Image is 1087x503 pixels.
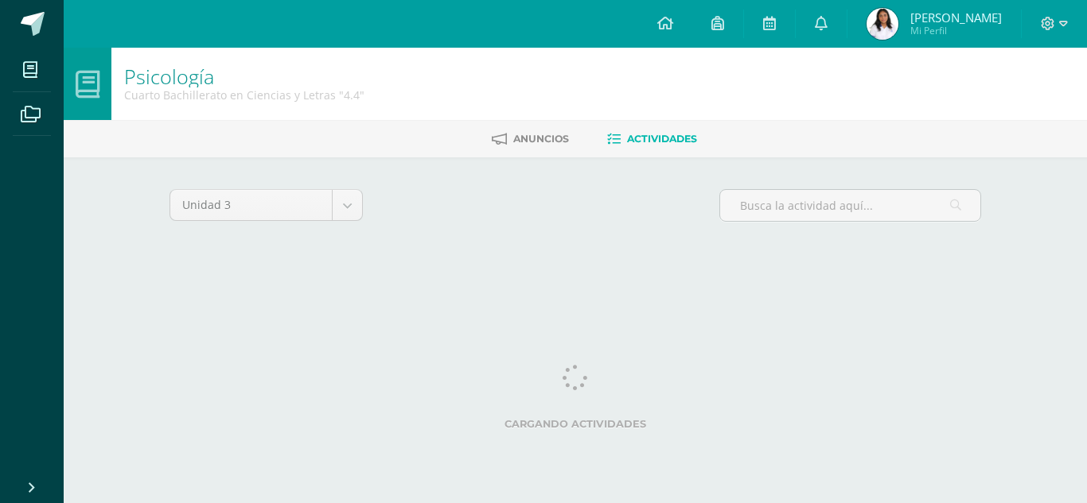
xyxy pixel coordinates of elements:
[607,126,697,152] a: Actividades
[513,133,569,145] span: Anuncios
[124,87,364,103] div: Cuarto Bachillerato en Ciencias y Letras '4.4'
[124,65,364,87] h1: Psicología
[910,10,1002,25] span: [PERSON_NAME]
[170,190,362,220] a: Unidad 3
[627,133,697,145] span: Actividades
[492,126,569,152] a: Anuncios
[182,190,320,220] span: Unidad 3
[867,8,898,40] img: 8390d871260ceb65a83b5da0cc0126fa.png
[169,418,981,430] label: Cargando actividades
[720,190,980,221] input: Busca la actividad aquí...
[124,63,214,90] a: Psicología
[910,24,1002,37] span: Mi Perfil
